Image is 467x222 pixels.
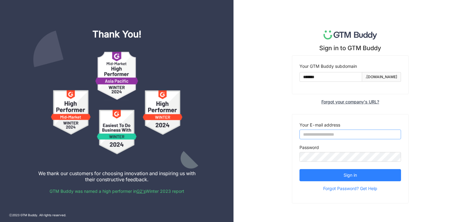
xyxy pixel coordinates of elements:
[319,44,381,52] div: Sign in to GTM Buddy
[299,169,401,181] button: Sign in
[299,144,319,151] label: Password
[365,74,397,80] div: .[DOMAIN_NAME]
[321,99,379,104] div: Forgot your company's URL?
[137,189,146,194] a: G2's
[299,122,340,128] label: Your E-mail address
[323,184,377,193] span: Forgot Password? Get Help
[323,30,377,40] img: logo
[344,172,357,179] span: Sign in
[299,63,401,70] div: Your GTM Buddy subdomain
